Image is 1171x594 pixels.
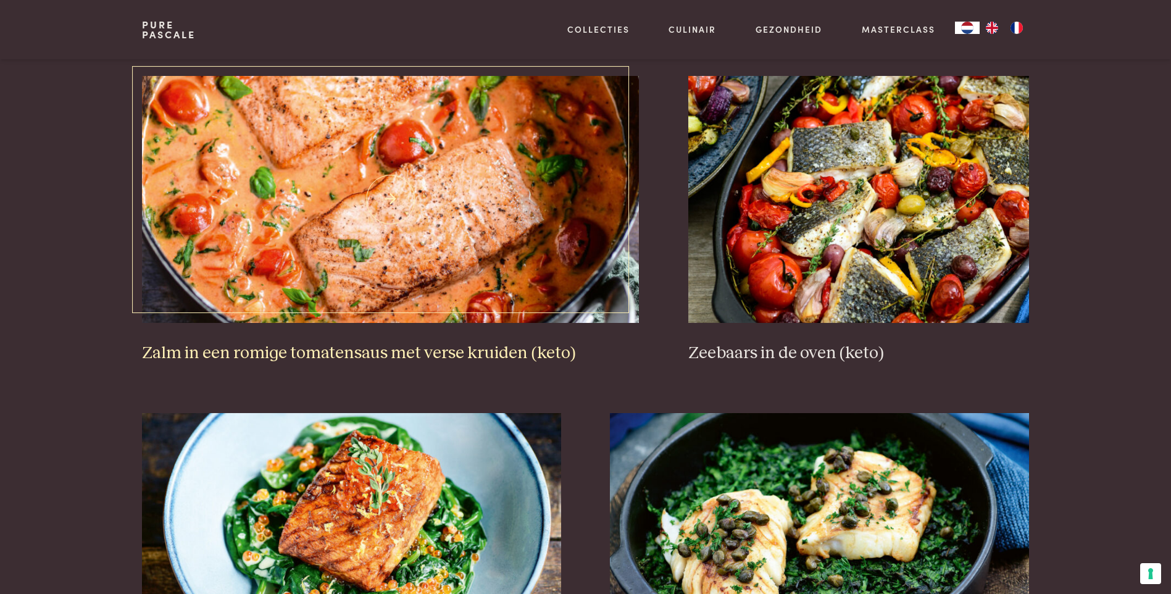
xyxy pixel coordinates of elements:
[955,22,980,34] div: Language
[955,22,1029,34] aside: Language selected: Nederlands
[688,343,1029,364] h3: Zeebaars in de oven (keto)
[142,76,639,364] a: Zalm in een romige tomatensaus met verse kruiden (keto) Zalm in een romige tomatensaus met verse ...
[756,23,822,36] a: Gezondheid
[669,23,716,36] a: Culinair
[862,23,935,36] a: Masterclass
[688,76,1029,323] img: Zeebaars in de oven (keto)
[142,20,196,40] a: PurePascale
[955,22,980,34] a: NL
[980,22,1029,34] ul: Language list
[1004,22,1029,34] a: FR
[980,22,1004,34] a: EN
[688,76,1029,364] a: Zeebaars in de oven (keto) Zeebaars in de oven (keto)
[1140,563,1161,584] button: Uw voorkeuren voor toestemming voor trackingtechnologieën
[567,23,630,36] a: Collecties
[142,76,639,323] img: Zalm in een romige tomatensaus met verse kruiden (keto)
[142,343,639,364] h3: Zalm in een romige tomatensaus met verse kruiden (keto)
